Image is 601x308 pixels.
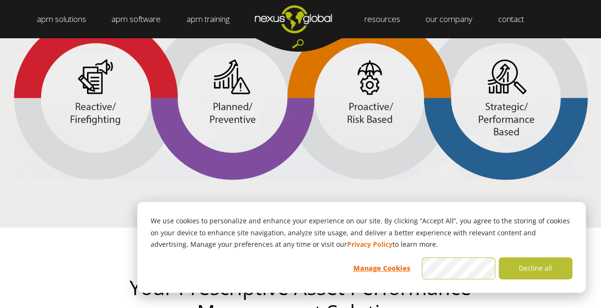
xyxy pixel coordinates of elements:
button: Decline all [499,257,572,279]
p: We use cookies to personalize and enhance your experience on our site. By clicking “Accept All”, ... [151,215,572,251]
div: Cookie banner [137,202,586,293]
button: Manage Cookies [345,257,418,279]
img: desktop-maturity-model [14,16,588,180]
button: Accept all [422,257,495,279]
a: Privacy Policy [347,239,393,251]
